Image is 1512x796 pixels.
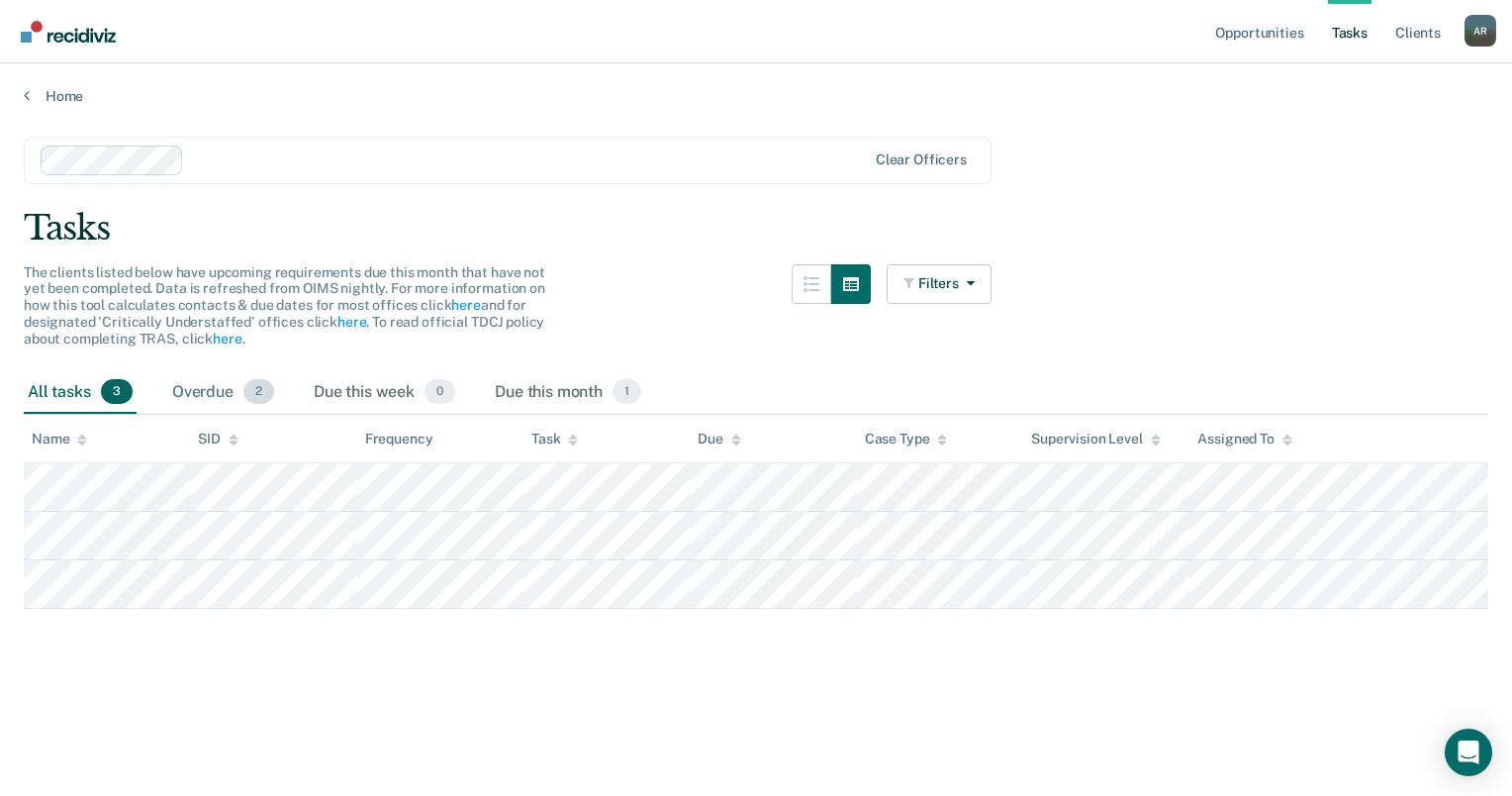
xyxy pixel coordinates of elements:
span: 2 [243,379,274,405]
div: Name [32,431,87,448]
a: here [451,297,480,313]
span: 1 [613,379,641,405]
div: Due this month1 [491,371,645,415]
div: All tasks3 [24,371,137,415]
div: Overdue2 [168,371,278,415]
span: 3 [101,379,133,405]
span: 0 [425,379,455,405]
div: Case Type [865,431,948,448]
div: Clear officers [876,151,967,168]
div: Due [698,431,741,448]
a: Home [24,87,1488,105]
span: The clients listed below have upcoming requirements due this month that have not yet been complet... [24,264,545,347]
button: Profile dropdown button [1465,15,1496,47]
div: Assigned To [1197,431,1291,448]
div: A R [1465,15,1496,47]
div: Due this week0 [310,371,459,415]
div: Supervision Level [1031,431,1161,448]
button: Filters [887,264,992,304]
a: here [337,314,366,330]
div: Task [531,431,578,448]
div: Open Intercom Messenger [1445,729,1492,776]
a: here [213,331,241,347]
div: Tasks [24,208,1488,249]
img: Recidiviz [21,21,116,43]
div: SID [198,431,238,448]
div: Frequency [365,431,433,448]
